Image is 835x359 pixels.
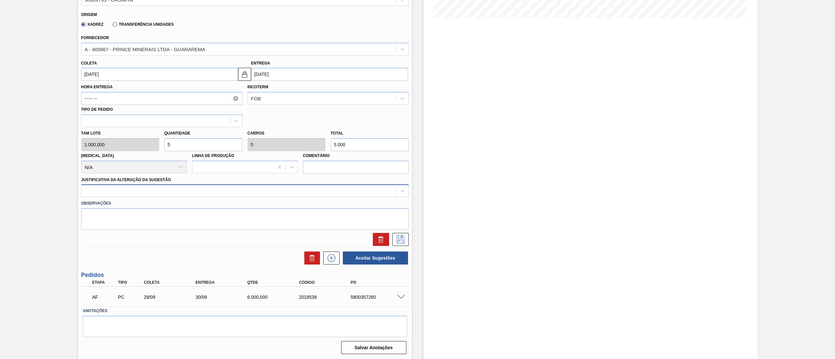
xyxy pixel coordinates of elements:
[303,151,409,161] label: Comentário
[91,280,119,285] div: Etapa
[238,68,251,81] button: locked
[341,341,406,354] button: Salvar Anotações
[92,294,117,300] p: AF
[81,12,97,17] label: Origem
[81,68,238,81] input: dd/mm/yyyy
[83,306,407,316] label: Anotações
[331,131,343,136] label: Total
[81,36,109,40] label: Fornecedor
[370,233,389,246] div: Excluir Sugestão
[349,294,408,300] div: 5800357260
[248,85,268,89] label: Incoterm
[251,68,408,81] input: dd/mm/yyyy
[246,280,305,285] div: Qtde
[164,131,190,136] label: Quantidade
[297,280,356,285] div: Código
[116,280,144,285] div: Tipo
[81,82,242,92] label: Hora Entrega
[194,294,253,300] div: 30/09/2025
[81,129,159,138] label: Tam lote
[389,233,409,246] div: Salvar Sugestão
[81,22,104,27] label: Xadrez
[246,294,305,300] div: 6.000,000
[81,178,171,182] label: Justificativa da Alteração da Sugestão
[113,22,174,27] label: Transferência Unidades
[301,251,320,265] div: Excluir Sugestões
[251,96,261,101] div: FOB
[194,280,253,285] div: Entrega
[343,251,408,265] button: Aceitar Sugestões
[81,199,409,208] label: Observações
[349,280,408,285] div: PO
[251,61,270,65] label: Entrega
[297,294,356,300] div: 2018538
[81,61,97,65] label: Coleta
[85,46,205,52] div: A - 405867 - PRINCE MINERAIS LTDA - GUARAREMA
[248,131,265,136] label: Carros
[81,153,114,158] label: [MEDICAL_DATA]
[116,294,144,300] div: Pedido de Compra
[142,280,201,285] div: Coleta
[81,272,409,279] h3: Pedidos
[142,294,201,300] div: 29/09/2025
[91,290,119,304] div: Aguardando Faturamento
[241,70,249,78] img: locked
[81,107,113,112] label: Tipo de pedido
[320,251,340,265] div: Nova sugestão
[340,251,409,265] div: Aceitar Sugestões
[192,153,235,158] label: Linha de Produção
